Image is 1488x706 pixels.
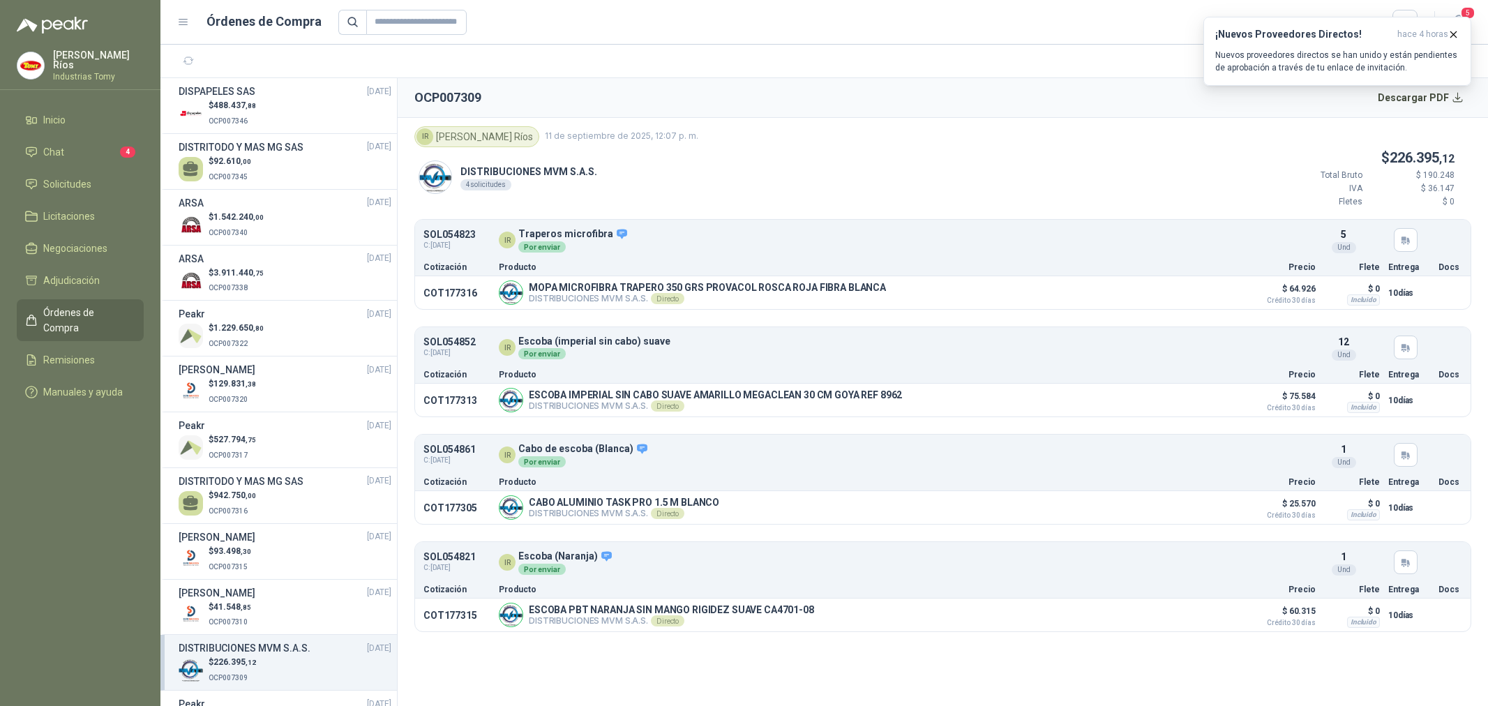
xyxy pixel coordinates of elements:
p: Docs [1438,585,1462,594]
p: Docs [1438,370,1462,379]
span: [DATE] [367,308,391,321]
span: [DATE] [367,530,391,543]
a: ARSA[DATE] Company Logo$3.911.440,75OCP007338 [179,251,391,295]
span: ,75 [246,436,256,444]
p: Total Bruto [1279,169,1362,182]
div: Por enviar [518,564,566,575]
p: Fletes [1279,195,1362,209]
button: 5 [1446,10,1471,35]
p: SOL054852 [423,337,476,347]
p: Docs [1438,478,1462,486]
span: 5 [1460,6,1475,20]
span: OCP007320 [209,396,248,403]
p: Precio [1246,370,1316,379]
h3: ARSA [179,251,204,266]
div: Incluido [1347,617,1380,628]
p: MOPA MICROFIBRA TRAPERO 350 GRS PROVACOL ROSCA ROJA FIBRA BLANCA [529,282,886,293]
span: ,75 [253,269,264,277]
p: Flete [1324,370,1380,379]
p: Precio [1246,478,1316,486]
span: OCP007309 [209,674,248,682]
span: hace 4 horas [1397,29,1448,40]
span: [DATE] [367,642,391,655]
p: Entrega [1388,370,1430,379]
p: $ [209,489,256,502]
span: [DATE] [367,85,391,98]
span: OCP007345 [209,173,248,181]
p: IVA [1279,182,1362,195]
p: DISTRIBUCIONES MVM S.A.S. [529,615,814,626]
span: Inicio [43,112,66,128]
p: Cotización [423,263,490,271]
span: Órdenes de Compra [43,305,130,336]
p: 1 [1341,549,1346,564]
span: OCP007340 [209,229,248,236]
p: [PERSON_NAME] Ríos [53,50,144,70]
span: [DATE] [367,419,391,433]
span: 226.395 [1390,149,1455,166]
h3: ARSA [179,195,204,211]
span: Crédito 30 días [1246,405,1316,412]
p: 10 días [1388,607,1430,624]
p: Industrias Tomy [53,73,144,81]
div: Und [1332,564,1356,576]
span: Crédito 30 días [1246,619,1316,626]
p: Escoba (Naranja) [518,550,613,563]
p: Entrega [1388,585,1430,594]
h1: Órdenes de Compra [206,12,322,31]
p: Docs [1438,263,1462,271]
span: ,80 [253,324,264,332]
span: Manuales y ayuda [43,384,123,400]
p: Cotización [423,478,490,486]
p: COT177316 [423,287,490,299]
span: 11 de septiembre de 2025, 12:07 p. m. [545,130,698,143]
p: $ 75.584 [1246,388,1316,412]
p: $ [209,155,251,168]
span: OCP007322 [209,340,248,347]
span: Solicitudes [43,176,91,192]
p: SOL054861 [423,444,476,455]
span: 226.395 [213,657,256,667]
span: 1.229.650 [213,323,264,333]
button: Descargar PDF [1370,84,1472,112]
p: Precio [1246,585,1316,594]
span: OCP007316 [209,507,248,515]
p: Escoba (imperial sin cabo) suave [518,336,670,347]
span: Negociaciones [43,241,107,256]
span: 1.542.240 [213,212,264,222]
span: 527.794 [213,435,256,444]
p: 5 [1341,227,1346,242]
h3: ¡Nuevos Proveedores Directos! [1215,29,1392,40]
span: Crédito 30 días [1246,297,1316,304]
p: Producto [499,263,1238,271]
div: 4 solicitudes [460,179,511,190]
div: Por enviar [518,456,566,467]
div: Directo [651,615,684,626]
p: $ 0 [1324,280,1380,297]
div: Directo [651,400,684,412]
span: 488.437 [213,100,256,110]
a: Remisiones [17,347,144,373]
h3: [PERSON_NAME] [179,529,255,545]
span: 93.498 [213,546,251,556]
p: $ 190.248 [1371,169,1455,182]
a: [PERSON_NAME][DATE] Company Logo$41.548,85OCP007310 [179,585,391,629]
a: Órdenes de Compra [17,299,144,341]
p: Producto [499,585,1238,594]
a: Peakr[DATE] Company Logo$1.229.650,80OCP007322 [179,306,391,350]
p: SOL054821 [423,552,476,562]
a: Negociaciones [17,235,144,262]
span: 92.610 [213,156,251,166]
span: ,00 [253,213,264,221]
p: 10 días [1388,392,1430,409]
span: Remisiones [43,352,95,368]
p: $ 60.315 [1246,603,1316,626]
div: Und [1332,350,1356,361]
span: 4 [120,147,135,158]
span: [DATE] [367,474,391,488]
div: IR [499,554,516,571]
span: Crédito 30 días [1246,512,1316,519]
p: $ [209,211,264,224]
h2: OCP007309 [414,88,481,107]
p: $ [209,601,251,614]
